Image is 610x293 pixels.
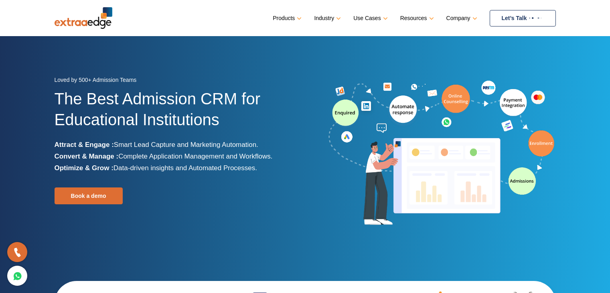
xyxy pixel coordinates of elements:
a: Use Cases [353,12,386,24]
a: Industry [314,12,339,24]
b: Convert & Manage : [55,153,119,160]
a: Let’s Talk [490,10,556,26]
h1: The Best Admission CRM for Educational Institutions [55,88,299,139]
a: Products [273,12,300,24]
b: Attract & Engage : [55,141,114,149]
span: Complete Application Management and Workflows. [118,153,272,160]
span: Smart Lead Capture and Marketing Automation. [114,141,258,149]
img: admission-software-home-page-header [327,79,556,228]
a: Book a demo [55,187,123,204]
span: Data-driven insights and Automated Processes. [113,164,257,172]
a: Resources [400,12,432,24]
b: Optimize & Grow : [55,164,113,172]
a: Company [446,12,476,24]
div: Loved by 500+ Admission Teams [55,74,299,88]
